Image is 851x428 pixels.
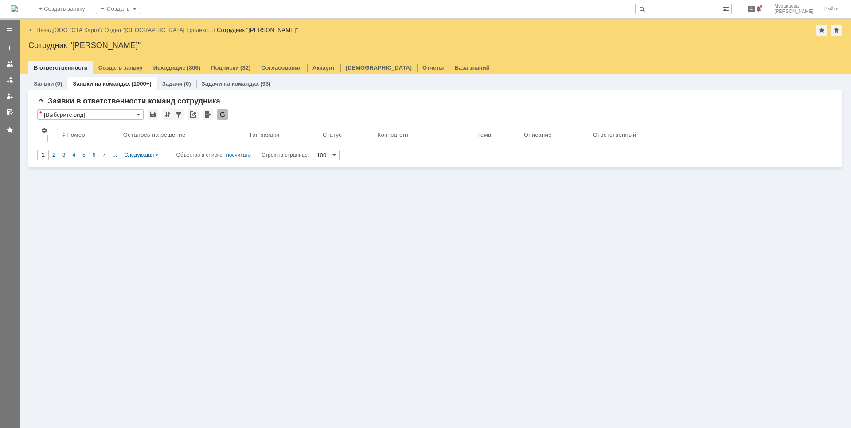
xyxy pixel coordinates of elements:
span: Настройки [41,127,48,134]
th: Статус [319,123,374,146]
a: Заявки [34,80,54,87]
div: (1000+) [131,80,151,87]
a: Исходящие [153,64,186,71]
div: (806) [187,64,200,71]
div: Тема [477,131,491,138]
a: Отдел "[GEOGRAPHIC_DATA] Тродекс… [105,27,214,33]
div: посчитать [226,150,251,160]
a: Задачи [162,80,183,87]
a: Согласования [261,64,302,71]
a: Мои заявки [3,89,17,103]
a: Создать заявку [98,64,143,71]
div: (32) [240,64,250,71]
a: Заявки в моей ответственности [3,73,17,87]
div: (0) [184,80,191,87]
div: Скопировать ссылку на список [188,109,199,120]
span: Заявки в ответственности команд сотрудника [37,97,220,105]
div: Описание [524,131,552,138]
div: Ответственный [593,131,636,138]
div: Сортировка... [162,109,173,120]
div: Сотрудник "[PERSON_NAME]" [28,41,842,50]
a: [DEMOGRAPHIC_DATA] [346,64,412,71]
div: (0) [55,80,62,87]
div: Осталось на решение [123,131,186,138]
th: Контрагент [374,123,473,146]
a: Назад [36,27,53,33]
a: Перейти на домашнюю страницу [11,5,18,12]
a: Заявки на командах [73,80,130,87]
span: Объектов в списке: [176,152,224,158]
span: 6 [93,152,96,158]
div: Сохранить вид [148,109,158,120]
div: Настройки списка отличаются от сохраненных в виде [39,111,42,117]
a: Заявки на командах [3,57,17,71]
span: 4 [72,152,75,158]
div: Номер [66,131,85,138]
a: Аккаунт [312,64,335,71]
div: Контрагент [377,131,410,138]
span: [PERSON_NAME] [774,9,814,14]
a: База знаний [454,64,489,71]
a: Отчеты [422,64,444,71]
span: 2 [52,152,55,158]
th: Ответственный [589,123,684,146]
span: 5 [82,152,86,158]
div: Фильтрация... [173,109,184,120]
div: Обновлять список [217,109,228,120]
img: logo [11,5,18,12]
a: Подписки [211,64,239,71]
div: / [105,27,217,33]
div: Сотрудник "[PERSON_NAME]" [217,27,298,33]
div: Добавить в избранное [816,25,827,36]
i: Строк на странице: [176,150,309,160]
a: В ответственности [34,64,88,71]
th: Тип заявки [245,123,319,146]
div: Экспорт списка [203,109,213,120]
a: Задачи на командах [202,80,259,87]
th: Номер [59,123,120,146]
span: Следующая > [124,152,158,158]
div: Тип заявки [249,131,279,138]
a: Создать заявку [3,41,17,55]
span: 7 [102,152,105,158]
span: ... [113,152,117,158]
div: | [53,26,54,33]
div: Создать [96,4,141,14]
div: / [55,27,105,33]
div: (93) [260,80,270,87]
div: Сделать домашней страницей [831,25,842,36]
span: 4 [748,6,756,12]
span: 3 [62,152,66,158]
div: Статус [323,131,342,138]
span: Расширенный поиск [722,4,731,12]
th: Осталось на решение [120,123,246,146]
span: Муракаева [774,4,814,9]
a: Мои согласования [3,105,17,119]
a: ООО "СТА Карго" [55,27,101,33]
th: Тема [473,123,520,146]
